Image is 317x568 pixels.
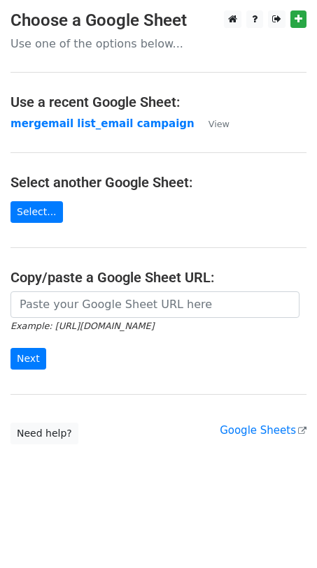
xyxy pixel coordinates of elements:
[10,423,78,444] a: Need help?
[220,424,307,437] a: Google Sheets
[10,36,307,51] p: Use one of the options below...
[10,348,46,370] input: Next
[209,119,230,129] small: View
[10,291,300,318] input: Paste your Google Sheet URL here
[10,10,307,31] h3: Choose a Google Sheet
[10,174,307,191] h4: Select another Google Sheet:
[10,117,195,130] a: mergemail list_email campaign
[195,117,230,130] a: View
[10,94,307,110] h4: Use a recent Google Sheet:
[10,321,154,331] small: Example: [URL][DOMAIN_NAME]
[10,269,307,286] h4: Copy/paste a Google Sheet URL:
[10,201,63,223] a: Select...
